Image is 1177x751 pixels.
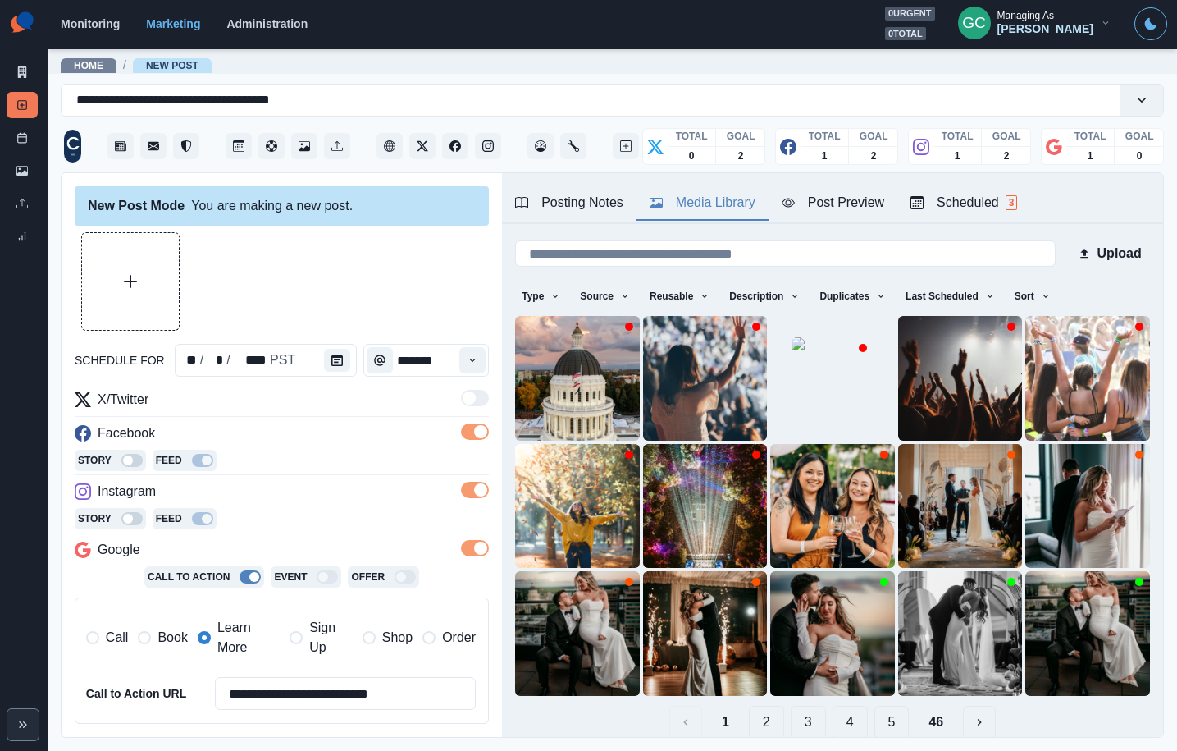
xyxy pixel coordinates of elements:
p: 1 [1088,149,1093,163]
button: Dashboard [527,133,554,159]
button: Reusable [643,283,716,309]
a: Home [74,60,103,71]
div: Date [179,350,298,370]
img: bjfboeanurykptz2emua [898,444,1023,569]
a: Media Library [7,158,38,184]
p: Feed [156,511,182,526]
p: 2 [871,149,877,163]
div: Managing As [997,10,1054,21]
a: New Post [7,92,38,118]
img: jf7rjxnemlzfhgzdnr8d [792,337,874,419]
img: i5b84fksyv4as3ybc3hd [898,571,1023,696]
div: Gizelle Carlos [962,3,986,43]
button: Toggle Mode [1134,7,1167,40]
button: Administration [560,133,586,159]
span: 0 total [885,27,926,41]
a: Marketing [146,17,200,30]
img: sw5re9drnrjybebmw57f [515,316,640,441]
img: hgjn5eepkr0fsbox3msu [643,316,768,441]
a: Administration [226,17,308,30]
h2: Call to Action URL [86,687,189,701]
button: Client Website [376,133,403,159]
img: ktdxpg20fym9xdxbovrt [898,316,1023,441]
span: Order [442,628,476,648]
div: Scheduled [910,193,1017,213]
p: TOTAL [676,129,708,144]
a: Uploads [7,190,38,217]
button: Sort [1008,283,1057,309]
button: Page 3 [791,706,826,739]
button: Content Pool [258,133,285,159]
img: hanqzq0ed1co35cj1ccc [770,444,895,569]
p: Google [98,540,140,560]
span: Learn More [217,618,280,657]
p: Feed [156,453,182,468]
div: schedule for [175,344,358,377]
img: deecgedvbxoksxogejki [643,444,768,569]
button: Source [573,283,636,309]
button: schedule for [324,349,350,372]
button: Upload [1069,237,1150,270]
button: Media Library [291,133,317,159]
p: X/Twitter [98,390,148,410]
span: Shop [382,628,413,648]
span: Book [157,628,187,648]
p: TOTAL [809,129,841,144]
span: Call [106,628,129,648]
p: 1 [822,149,828,163]
a: Messages [140,133,167,159]
img: rl8kigtob4loqaiv8pig [515,444,640,569]
img: 49706279625 [64,130,81,163]
button: Next Media [963,706,996,739]
button: Managing As[PERSON_NAME] [945,7,1125,39]
button: Create New Post [613,133,639,159]
button: Duplicates [813,283,892,309]
p: Event [274,570,307,584]
p: TOTAL [942,129,974,144]
div: You are making a new post. [75,186,489,226]
button: Time [367,347,393,373]
div: Posting Notes [515,193,623,213]
p: Story [78,453,112,468]
a: Twitter [409,133,436,159]
button: Reviews [173,133,199,159]
img: e0ksgo2jxcq7tkdp72hw [643,571,768,696]
button: Page 5 [874,706,910,739]
img: vqxhwctx2vkhzochx1sl [515,571,640,696]
a: Marketing Summary [7,59,38,85]
button: Facebook [442,133,468,159]
div: [PERSON_NAME] [997,22,1093,36]
button: Stream [107,133,134,159]
span: / [123,57,126,74]
div: Post Preview [782,193,884,213]
img: o6ghjy0dzlnrhpqcaqnd [1025,316,1150,441]
button: Uploads [324,133,350,159]
div: schedule for [232,350,268,370]
button: Upload Media [82,233,179,330]
div: Time [363,344,489,377]
p: 0 [1137,149,1143,163]
p: Call To Action [148,570,230,584]
a: Monitoring [61,17,120,30]
p: GOAL [727,129,755,144]
div: schedule for [179,350,198,370]
button: Expand [7,708,39,741]
button: Page 2 [749,706,784,739]
p: TOTAL [1074,129,1106,144]
p: GOAL [992,129,1021,144]
a: Review Summary [7,223,38,250]
button: Previous [669,706,702,739]
span: 3 [1006,195,1018,210]
button: Last Page [915,706,956,739]
p: Facebook [98,424,155,443]
div: New Post Mode [88,196,185,216]
p: 2 [738,149,744,163]
p: GOAL [1125,129,1154,144]
button: Instagram [475,133,501,159]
